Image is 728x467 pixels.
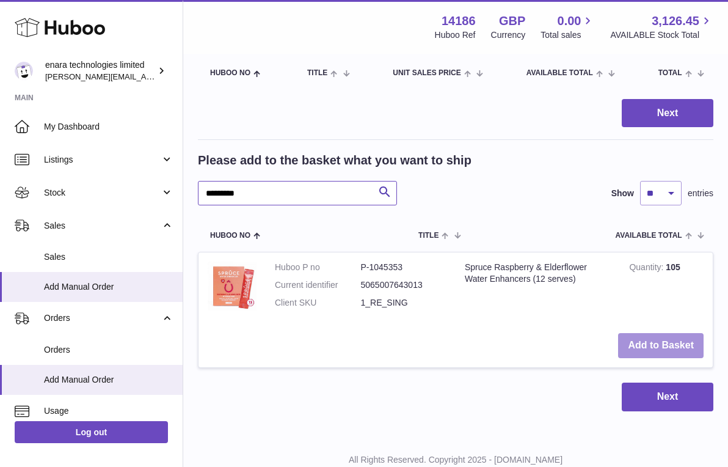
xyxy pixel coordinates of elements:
a: Log out [15,421,168,443]
td: 105 [620,252,713,324]
span: Usage [44,405,173,417]
span: Title [418,232,439,240]
label: Show [611,188,634,199]
span: Sales [44,220,161,232]
span: Huboo no [210,69,250,77]
button: Add to Basket [618,333,704,358]
a: 3,126.45 AVAILABLE Stock Total [610,13,713,41]
img: Dee@enara.co [15,62,33,80]
span: Title [307,69,327,77]
span: Add Manual Order [44,374,173,386]
img: Spruce Raspberry & Elderflower Water Enhancers (12 serves) [208,262,257,311]
div: Huboo Ref [435,29,476,41]
dd: P-1045353 [361,262,447,273]
a: 0.00 Total sales [541,13,595,41]
span: Listings [44,154,161,166]
span: Unit Sales Price [393,69,460,77]
strong: Quantity [629,262,666,275]
strong: GBP [499,13,525,29]
span: Huboo no [210,232,250,240]
span: 3,126.45 [652,13,699,29]
dt: Client SKU [275,297,361,309]
td: Spruce Raspberry & Elderflower Water Enhancers (12 serves) [456,252,620,324]
button: Next [622,383,713,411]
span: entries [688,188,713,199]
p: All Rights Reserved. Copyright 2025 - [DOMAIN_NAME] [193,454,718,466]
dt: Current identifier [275,279,361,291]
span: AVAILABLE Stock Total [610,29,713,41]
span: Stock [44,187,161,199]
dd: 1_RE_SING [361,297,447,309]
span: AVAILABLE Total [526,69,593,77]
span: Orders [44,312,161,324]
button: Next [622,99,713,128]
span: Orders [44,344,173,356]
div: Currency [491,29,526,41]
div: enara technologies limited [45,59,155,83]
span: [PERSON_NAME][EMAIL_ADDRESS][DOMAIN_NAME] [45,72,245,81]
span: Total [658,69,682,77]
span: My Dashboard [44,121,173,133]
h2: Please add to the basket what you want to ship [198,152,471,169]
span: Sales [44,251,173,263]
span: Total sales [541,29,595,41]
dd: 5065007643013 [361,279,447,291]
span: Add Manual Order [44,281,173,293]
dt: Huboo P no [275,262,361,273]
span: AVAILABLE Total [616,232,682,240]
strong: 14186 [442,13,476,29]
span: 0.00 [558,13,581,29]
